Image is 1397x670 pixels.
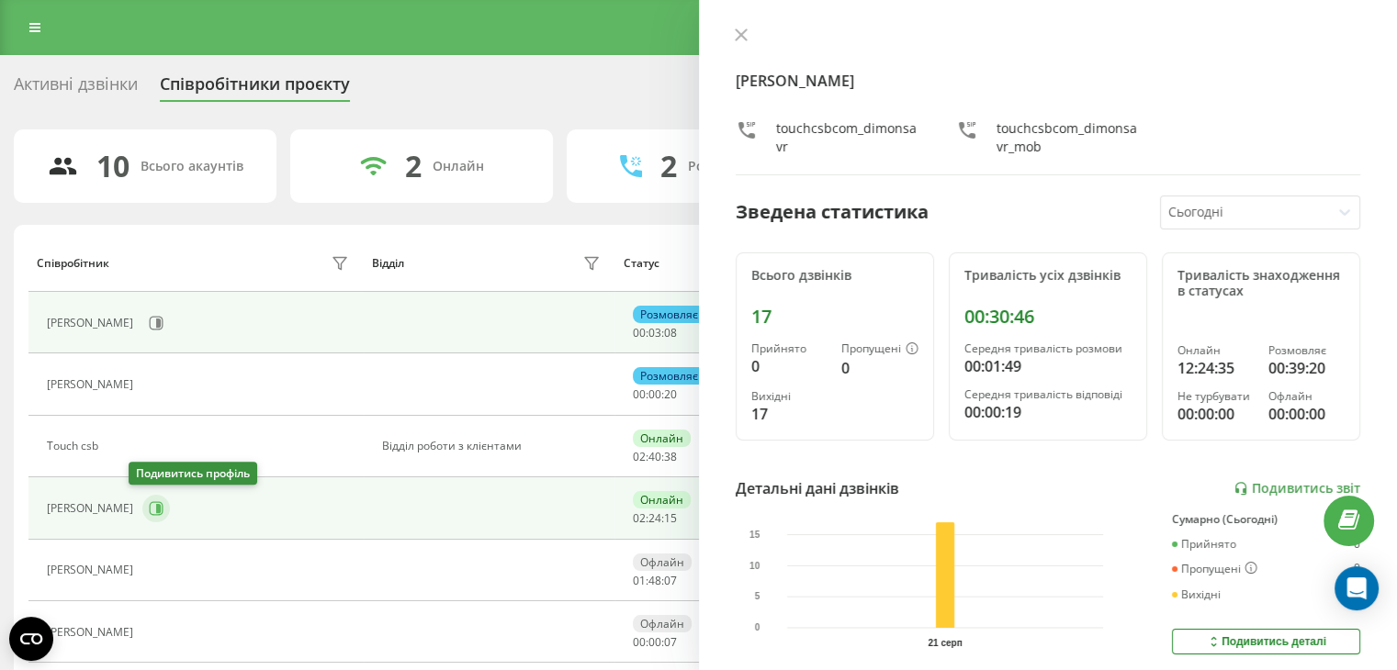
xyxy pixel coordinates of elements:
button: Подивитись деталі [1172,629,1360,654]
div: [PERSON_NAME] [47,378,138,391]
div: Офлайн [633,553,692,571]
div: Розмовляють [688,159,777,174]
div: Вихідні [751,390,827,403]
div: 2 [660,149,677,184]
div: Всього дзвінків [751,268,918,284]
span: 02 [633,449,646,464]
div: Подивитись профіль [129,462,257,485]
div: Статус [624,257,659,270]
div: 10 [96,149,130,184]
span: 15 [664,510,677,526]
div: Онлайн [633,430,691,447]
div: 00:01:49 [964,355,1132,377]
div: Онлайн [1177,344,1254,357]
div: Детальні дані дзвінків [736,477,899,499]
div: Тривалість усіх дзвінків [964,268,1132,284]
div: 00:39:20 [1268,357,1345,379]
div: Розмовляє [633,367,705,385]
div: Не турбувати [1177,390,1254,403]
div: 0 [751,355,827,377]
text: 0 [754,623,760,633]
div: : : [633,512,677,525]
a: Подивитись звіт [1234,481,1360,497]
button: Open CMP widget [9,617,53,661]
span: 08 [664,325,677,341]
h4: [PERSON_NAME] [736,70,1361,92]
div: [PERSON_NAME] [47,564,138,576]
text: 21 серп [928,638,962,648]
div: touchcsbcom_dimonsavr [776,119,919,156]
div: Онлайн [633,491,691,508]
div: Пропущені [841,342,918,357]
span: 07 [664,573,677,588]
span: 00 [648,634,661,650]
div: 00:30:46 [964,306,1132,328]
div: Розмовляє [633,306,705,323]
div: [PERSON_NAME] [47,502,138,515]
div: Вихідні [1172,588,1221,601]
span: 38 [664,449,677,464]
div: 17 [751,306,918,328]
div: 0 [1354,538,1360,551]
div: Розмовляє [1268,344,1345,357]
div: 0 [1354,562,1360,576]
div: 00:00:00 [1177,403,1254,425]
span: 20 [664,386,677,402]
span: 07 [664,634,677,650]
span: 00 [633,325,646,341]
span: 40 [648,449,661,464]
div: 12:24:35 [1177,357,1254,379]
div: Зведена статистика [736,198,929,226]
text: 5 [754,592,760,602]
div: Open Intercom Messenger [1335,566,1379,610]
div: Тривалість знаходження в статусах [1177,268,1345,299]
text: 15 [749,530,760,540]
div: [PERSON_NAME] [47,626,138,639]
div: Touch csb [47,440,103,452]
div: : : [633,327,677,340]
div: [PERSON_NAME] [47,317,138,329]
div: 2 [405,149,422,184]
span: 48 [648,573,661,588]
div: touchcsbcom_dimonsavr_mob [997,119,1140,156]
div: Офлайн [1268,390,1345,403]
div: Співробітник [37,257,109,270]
span: 00 [633,634,646,650]
div: Прийнято [751,342,827,355]
div: : : [633,388,677,401]
div: 17 [751,403,827,425]
div: : : [633,451,677,463]
span: 03 [648,325,661,341]
span: 02 [633,510,646,526]
div: 0 [841,357,918,379]
div: : : [633,636,677,649]
div: Активні дзвінки [14,74,138,103]
div: Співробітники проєкту [160,74,350,103]
div: Сумарно (Сьогодні) [1172,513,1360,526]
div: Відділ [372,257,404,270]
div: Всього акаунтів [141,159,243,174]
div: Середня тривалість розмови [964,342,1132,355]
span: 00 [633,386,646,402]
div: Середня тривалість відповіді [964,388,1132,401]
span: 24 [648,510,661,526]
div: 00:00:19 [964,401,1132,423]
div: Подивитись деталі [1206,634,1326,649]
text: 10 [749,561,760,571]
span: 00 [648,386,661,402]
div: Відділ роботи з клієнтами [382,440,605,452]
div: 00:00:00 [1268,403,1345,425]
div: Пропущені [1172,562,1257,576]
div: Онлайн [433,159,484,174]
div: Офлайн [633,615,692,632]
div: : : [633,575,677,587]
div: Прийнято [1172,538,1236,551]
span: 01 [633,573,646,588]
